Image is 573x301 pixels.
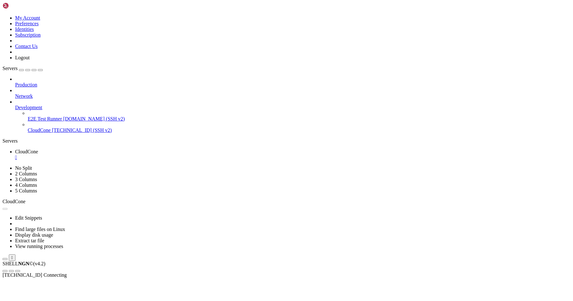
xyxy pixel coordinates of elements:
[15,93,570,99] a: Network
[15,182,37,188] a: 4 Columns
[15,171,37,176] a: 2 Columns
[3,3,39,9] img: Shellngn
[15,165,32,171] a: No Split
[15,82,37,87] span: Production
[15,15,40,21] a: My Account
[9,254,15,261] button: 
[28,122,570,133] li: CloudCone [TECHNICAL_ID] (SSH v2)
[15,105,42,110] span: Development
[63,116,125,121] span: [DOMAIN_NAME] (SSH v2)
[15,21,39,26] a: Preferences
[15,232,53,238] a: Display disk usage
[15,93,33,99] span: Network
[15,215,42,221] a: Edit Snippets
[15,44,38,49] a: Contact Us
[3,66,43,71] a: Servers
[3,138,570,144] div: Servers
[28,116,62,121] span: E2E Test Runner
[15,32,41,38] a: Subscription
[15,149,38,154] span: CloudCone
[11,255,13,260] div: 
[15,188,37,193] a: 5 Columns
[28,127,570,133] a: CloudCone [TECHNICAL_ID] (SSH v2)
[3,66,18,71] span: Servers
[52,127,112,133] span: [TECHNICAL_ID] (SSH v2)
[28,116,570,122] a: E2E Test Runner [DOMAIN_NAME] (SSH v2)
[15,82,570,88] a: Production
[3,199,26,204] span: CloudCone
[15,105,570,110] a: Development
[28,110,570,122] li: E2E Test Runner [DOMAIN_NAME] (SSH v2)
[15,27,34,32] a: Identities
[15,55,30,60] a: Logout
[15,88,570,99] li: Network
[15,155,570,160] a: 
[15,177,37,182] a: 3 Columns
[15,227,65,232] a: Find large files on Linux
[15,76,570,88] li: Production
[28,127,51,133] span: CloudCone
[15,238,44,243] a: Extract tar file
[15,149,570,160] a: CloudCone
[15,99,570,133] li: Development
[15,244,63,249] a: View running processes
